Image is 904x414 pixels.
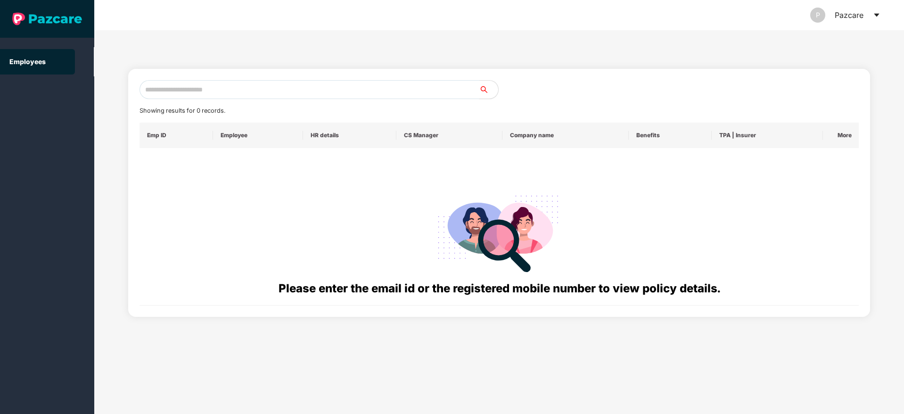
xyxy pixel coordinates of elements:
[629,123,712,148] th: Benefits
[873,11,880,19] span: caret-down
[303,123,396,148] th: HR details
[816,8,820,23] span: P
[279,282,720,295] span: Please enter the email id or the registered mobile number to view policy details.
[712,123,823,148] th: TPA | Insurer
[431,184,567,280] img: svg+xml;base64,PHN2ZyB4bWxucz0iaHR0cDovL3d3dy53My5vcmcvMjAwMC9zdmciIHdpZHRoPSIyODgiIGhlaWdodD0iMj...
[140,107,225,114] span: Showing results for 0 records.
[9,58,46,66] a: Employees
[140,123,214,148] th: Emp ID
[479,86,498,93] span: search
[823,123,859,148] th: More
[396,123,502,148] th: CS Manager
[479,80,499,99] button: search
[502,123,629,148] th: Company name
[213,123,303,148] th: Employee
